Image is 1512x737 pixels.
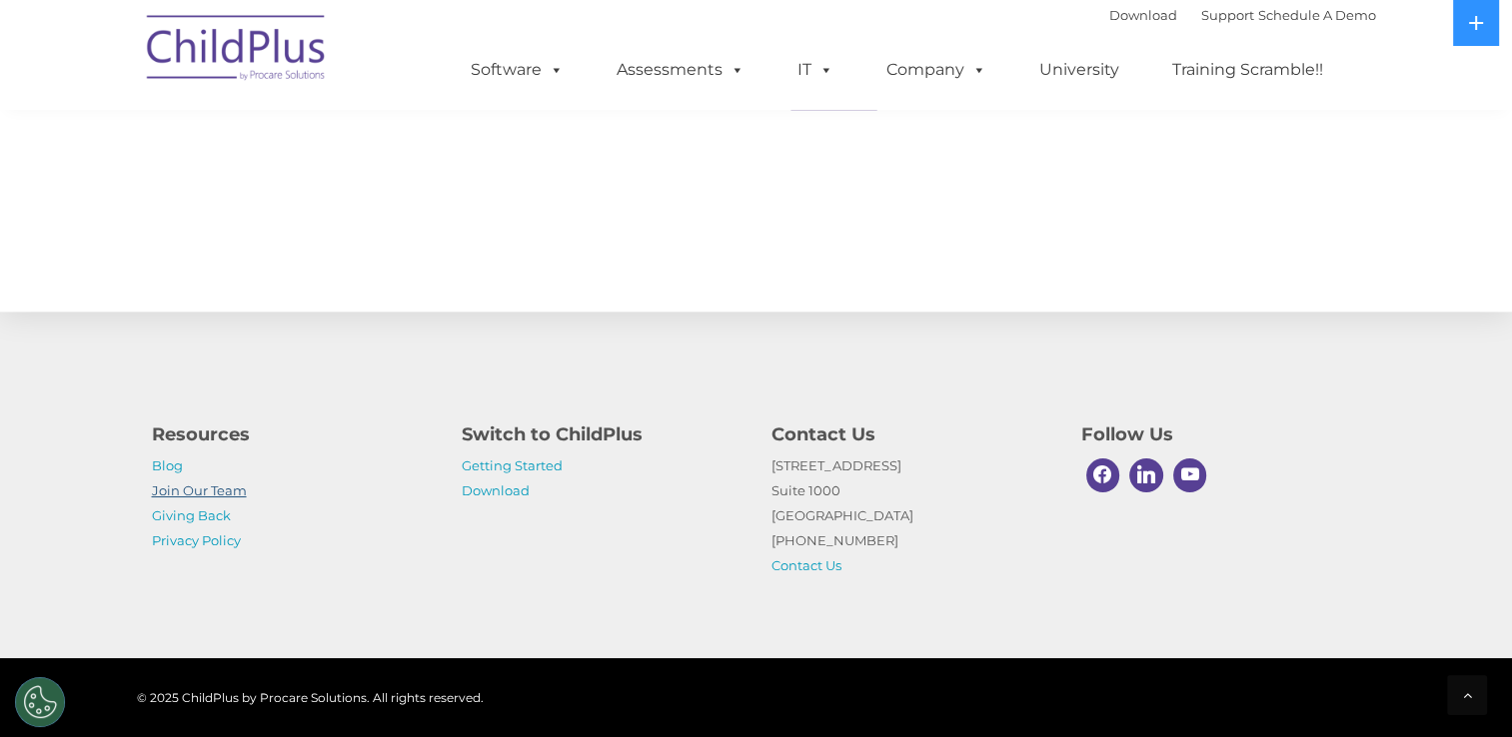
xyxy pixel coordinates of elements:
[1168,453,1212,497] a: Youtube
[152,457,183,473] a: Blog
[1109,7,1376,23] font: |
[278,214,363,229] span: Phone number
[462,420,742,448] h4: Switch to ChildPlus
[462,457,563,473] a: Getting Started
[15,677,65,727] button: Cookies Settings
[152,482,247,498] a: Join Our Team
[1152,50,1343,90] a: Training Scramble!!
[1081,453,1125,497] a: Facebook
[152,420,432,448] h4: Resources
[597,50,764,90] a: Assessments
[777,50,853,90] a: IT
[1081,420,1361,448] h4: Follow Us
[137,690,484,705] span: © 2025 ChildPlus by Procare Solutions. All rights reserved.
[771,453,1051,578] p: [STREET_ADDRESS] Suite 1000 [GEOGRAPHIC_DATA] [PHONE_NUMBER]
[866,50,1006,90] a: Company
[771,557,841,573] a: Contact Us
[152,507,231,523] a: Giving Back
[771,420,1051,448] h4: Contact Us
[152,532,241,548] a: Privacy Policy
[1124,453,1168,497] a: Linkedin
[1109,7,1177,23] a: Download
[451,50,584,90] a: Software
[1201,7,1254,23] a: Support
[1019,50,1139,90] a: University
[1258,7,1376,23] a: Schedule A Demo
[278,132,339,147] span: Last name
[137,1,337,101] img: ChildPlus by Procare Solutions
[462,482,530,498] a: Download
